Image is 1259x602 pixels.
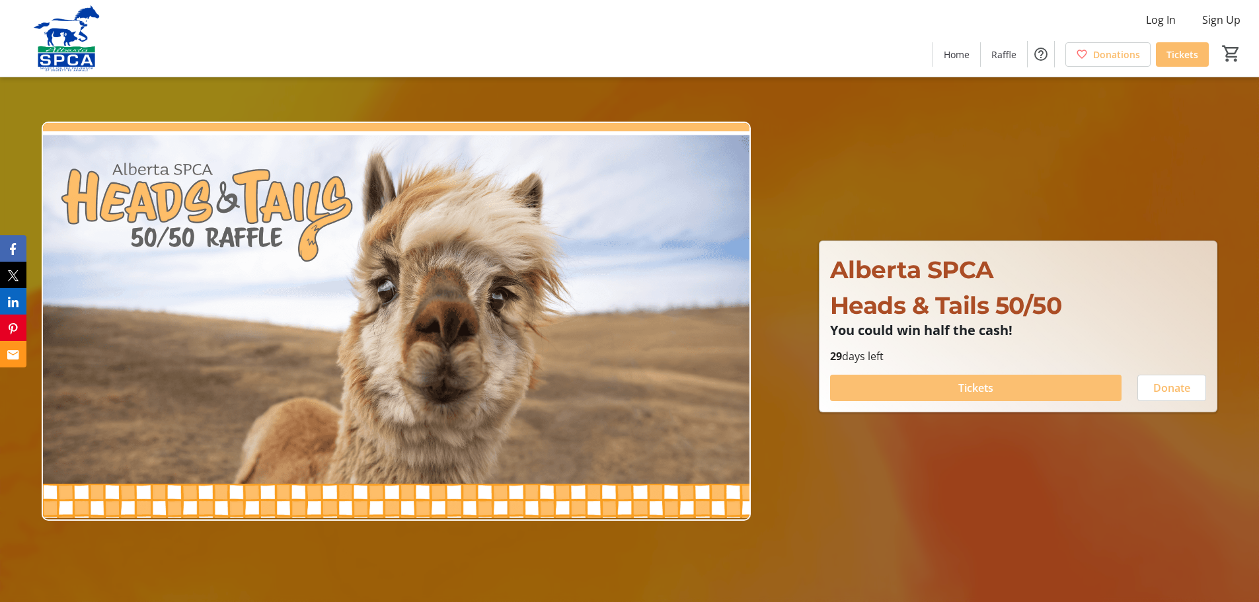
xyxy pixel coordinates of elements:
span: Raffle [991,48,1016,61]
span: 29 [830,349,842,363]
span: Log In [1146,12,1176,28]
span: Donations [1093,48,1140,61]
button: Donate [1137,375,1206,401]
p: days left [830,348,1206,364]
a: Donations [1065,42,1151,67]
span: Tickets [958,380,993,396]
p: You could win half the cash! [830,323,1206,338]
a: Home [933,42,980,67]
button: Cart [1219,42,1243,65]
a: Tickets [1156,42,1209,67]
a: Raffle [981,42,1027,67]
span: Alberta SPCA [830,255,994,284]
span: Sign Up [1202,12,1240,28]
span: Heads & Tails 50/50 [830,291,1062,320]
button: Help [1028,41,1054,67]
button: Tickets [830,375,1122,401]
span: Donate [1153,380,1190,396]
button: Sign Up [1192,9,1251,30]
button: Log In [1135,9,1186,30]
img: Alberta SPCA's Logo [8,5,126,71]
span: Tickets [1166,48,1198,61]
img: Campaign CTA Media Photo [42,122,751,521]
span: Home [944,48,970,61]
